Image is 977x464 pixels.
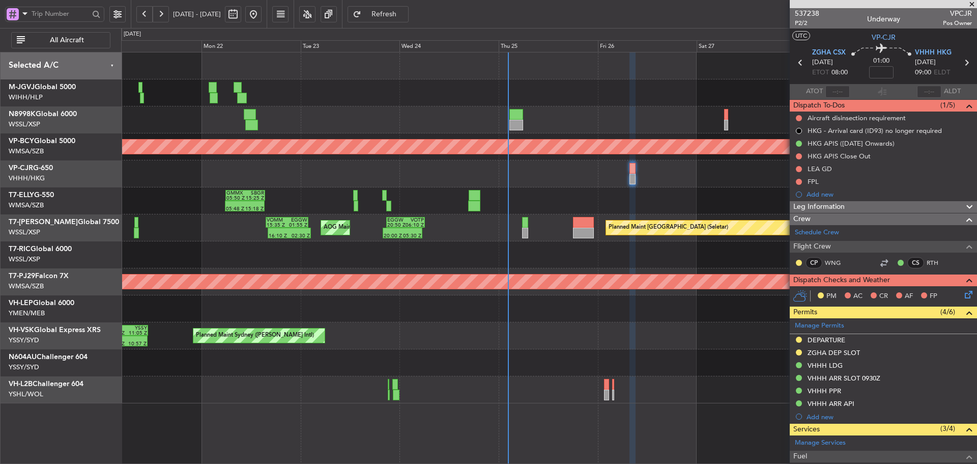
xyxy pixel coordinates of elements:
div: 15:35 Z [267,223,287,228]
div: VHHH ARR SLOT 0930Z [808,374,880,383]
div: Planned Maint [GEOGRAPHIC_DATA] (Seletar) [609,220,728,235]
a: WNG [825,258,848,267]
span: Services [793,424,820,435]
span: VP-BCY [9,138,34,145]
span: Fuel [793,451,807,462]
div: Thu 25 [499,40,598,52]
button: Refresh [348,6,409,22]
span: CR [879,291,888,302]
span: [DATE] [915,58,936,68]
span: VHHH HKG [915,48,952,58]
span: [DATE] [812,58,833,68]
a: WSSL/XSP [9,120,40,129]
span: All Aircraft [27,37,107,44]
span: Crew [793,213,811,225]
a: WMSA/SZB [9,201,44,210]
div: Sat 27 [697,40,796,52]
div: 20:50 Z [387,223,406,228]
div: LEA GD [808,165,832,173]
span: [DATE] - [DATE] [173,10,221,19]
div: Aircraft disinsection requirement [808,114,906,122]
div: 10:57 Z [127,341,147,346]
div: [DATE] [124,30,141,39]
span: T7-RIC [9,245,31,253]
a: T7-PJ29Falcon 7X [9,272,69,280]
span: P2/2 [795,19,819,28]
a: WMSA/SZB [9,147,44,156]
span: AC [853,291,863,302]
div: Underway [867,14,900,24]
div: VHHH LDG [808,361,843,370]
span: 537238 [795,8,819,19]
div: SBGR [245,190,264,196]
span: 08:00 [831,68,848,78]
a: VH-L2BChallenger 604 [9,380,83,388]
div: FPL [808,177,819,186]
span: Dispatch To-Dos [793,100,845,112]
a: N8998KGlobal 6000 [9,111,77,118]
div: VOMM [267,217,287,223]
a: YSSY/SYD [9,363,39,372]
span: VPCJR [943,8,972,19]
a: WMSA/SZB [9,282,44,291]
div: Add new [807,190,972,199]
span: (4/6) [940,307,955,317]
span: ATOT [806,87,823,97]
div: 15:18 Z [245,206,264,211]
div: 20:00 Z [384,233,403,238]
div: Planned Maint Sydney ([PERSON_NAME] Intl) [196,328,314,343]
span: VP-CJR [9,165,33,172]
div: 11:05 Z [127,331,147,336]
a: Schedule Crew [795,228,839,238]
button: All Aircraft [11,32,110,48]
div: ZGHA DEP SLOT [808,348,860,357]
span: FP [930,291,937,302]
span: Refresh [363,11,405,18]
a: VH-LEPGlobal 6000 [9,299,74,307]
a: RTH [927,258,950,267]
div: GMMX [226,190,245,196]
div: 05:50 Z [226,196,245,201]
span: M-JGVJ [9,84,35,91]
button: UTC [792,31,810,40]
span: VP-CJR [872,32,896,43]
div: CP [806,257,822,268]
a: WSSL/XSP [9,228,40,237]
span: T7-PJ29 [9,272,35,280]
a: VH-VSKGlobal Express XRS [9,326,101,334]
span: (3/4) [940,423,955,434]
span: Leg Information [793,201,845,213]
div: HKG APIS Close Out [808,152,871,160]
a: T7-RICGlobal 6000 [9,245,72,253]
span: ZGHA CSX [812,48,846,58]
span: Flight Crew [793,241,831,253]
span: ETOT [812,68,829,78]
a: Manage Permits [795,321,844,331]
div: 16:10 Z [269,233,289,238]
span: PM [826,291,837,302]
div: EGGW [387,217,406,223]
span: Dispatch Checks and Weather [793,275,890,286]
div: 06:10 Z [406,223,424,228]
div: HKG - Arrival card (ID93) no longer required [808,126,942,135]
span: VH-LEP [9,299,33,307]
span: VH-VSK [9,326,34,334]
span: ELDT [934,68,950,78]
div: AOG Maint London ([GEOGRAPHIC_DATA]) [324,220,438,235]
div: Fri 26 [598,40,697,52]
div: 15:25 Z [245,196,264,201]
a: VP-CJRG-650 [9,165,53,172]
div: VOTP [406,217,424,223]
a: WSSL/XSP [9,255,40,264]
div: DEPARTURE [808,336,845,344]
div: Wed 24 [399,40,499,52]
a: Manage Services [795,438,846,448]
div: YSSY [127,325,147,331]
a: WIHH/HLP [9,93,43,102]
input: Trip Number [32,6,89,21]
div: 05:30 Z [403,233,421,238]
a: VHHH/HKG [9,174,45,183]
span: 01:00 [873,56,889,66]
span: N604AU [9,353,37,361]
span: Pos Owner [943,19,972,28]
